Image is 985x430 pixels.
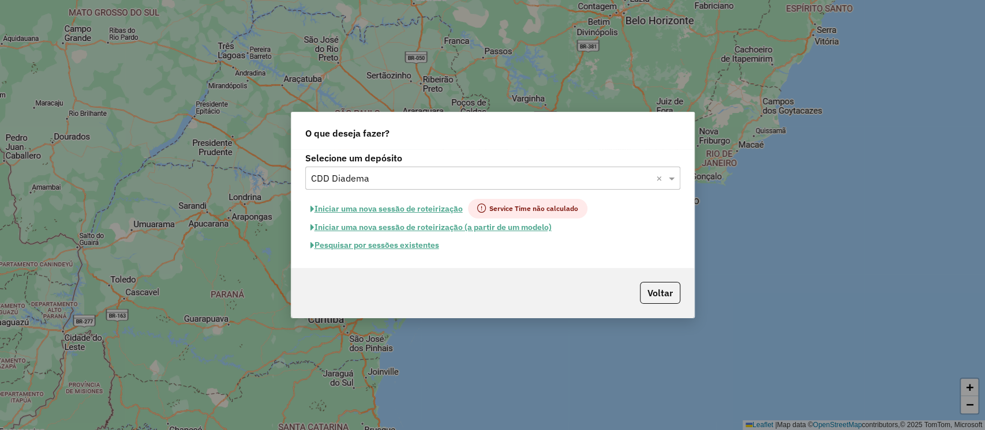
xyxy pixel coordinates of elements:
span: O que deseja fazer? [305,126,389,140]
button: Pesquisar por sessões existentes [305,236,444,254]
label: Selecione um depósito [305,151,680,165]
button: Iniciar uma nova sessão de roteirização [305,199,468,218]
span: Service Time não calculado [468,199,587,218]
button: Iniciar uma nova sessão de roteirização (a partir de um modelo) [305,218,557,236]
button: Voltar [640,282,680,304]
span: Clear all [656,171,666,185]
